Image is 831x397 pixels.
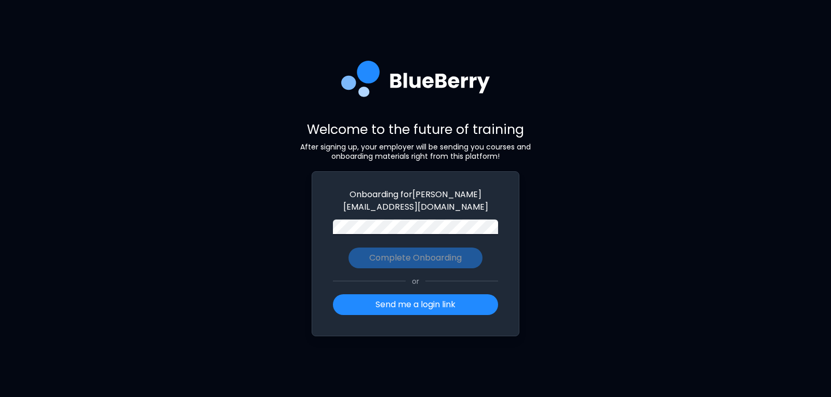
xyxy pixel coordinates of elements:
p: Onboarding for [PERSON_NAME][EMAIL_ADDRESS][DOMAIN_NAME] [333,188,498,213]
img: company logo [341,61,490,104]
p: Welcome to the future of training [286,121,545,138]
button: Send me a login link [333,294,498,315]
p: After signing up, your employer will be sending you courses and onboarding materials right from t... [286,142,545,161]
span: or [406,277,425,286]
